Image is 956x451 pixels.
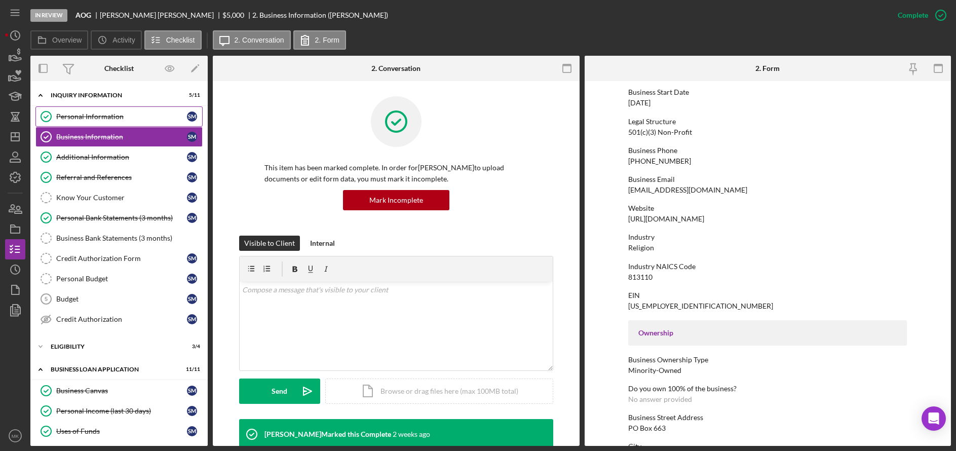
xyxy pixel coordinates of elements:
[56,153,187,161] div: Additional Information
[343,190,449,210] button: Mark Incomplete
[235,36,284,44] label: 2. Conversation
[91,30,141,50] button: Activity
[12,433,19,439] text: MK
[35,208,203,228] a: Personal Bank Statements (3 months)SM
[628,128,692,136] div: 501(c)(3) Non-Profit
[56,275,187,283] div: Personal Budget
[56,315,187,323] div: Credit Authorization
[628,157,691,165] div: [PHONE_NUMBER]
[293,30,346,50] button: 2. Form
[182,344,200,350] div: 3 / 4
[56,254,187,262] div: Credit Authorization Form
[310,236,335,251] div: Internal
[35,421,203,441] a: Uses of FundsSM
[51,92,175,98] div: INQUIRY INFORMATION
[628,262,907,271] div: Industry NAICS Code
[35,228,203,248] a: Business Bank Statements (3 months)
[56,194,187,202] div: Know Your Customer
[187,132,197,142] div: S M
[56,112,187,121] div: Personal Information
[187,193,197,203] div: S M
[264,162,528,185] p: This item has been marked complete. In order for [PERSON_NAME] to upload documents or edit form d...
[628,88,907,96] div: Business Start Date
[628,414,907,422] div: Business Street Address
[628,204,907,212] div: Website
[371,64,420,72] div: 2. Conversation
[187,386,197,396] div: S M
[628,291,907,299] div: EIN
[628,215,704,223] div: [URL][DOMAIN_NAME]
[187,274,197,284] div: S M
[187,253,197,264] div: S M
[182,92,200,98] div: 5 / 11
[30,9,67,22] div: In Review
[100,11,222,19] div: [PERSON_NAME] [PERSON_NAME]
[56,133,187,141] div: Business Information
[166,36,195,44] label: Checklist
[628,233,907,241] div: Industry
[888,5,951,25] button: Complete
[628,356,907,364] div: Business Ownership Type
[628,385,907,393] div: Do you own 100% of the business?
[628,273,653,281] div: 813110
[35,248,203,269] a: Credit Authorization FormSM
[187,426,197,436] div: S M
[628,146,907,155] div: Business Phone
[239,379,320,404] button: Send
[187,213,197,223] div: S M
[5,426,25,446] button: MK
[35,309,203,329] a: Credit AuthorizationSM
[239,236,300,251] button: Visible to Client
[222,11,244,19] span: $5,000
[187,406,197,416] div: S M
[898,5,928,25] div: Complete
[628,366,681,374] div: Minority-Owned
[187,294,197,304] div: S M
[305,236,340,251] button: Internal
[112,36,135,44] label: Activity
[56,214,187,222] div: Personal Bank Statements (3 months)
[628,302,773,310] div: [US_EMPLOYER_IDENTIFICATION_NUMBER]
[628,395,692,403] div: No answer provided
[35,381,203,401] a: Business CanvasSM
[56,407,187,415] div: Personal Income (last 30 days)
[638,329,897,337] div: Ownership
[628,186,747,194] div: [EMAIL_ADDRESS][DOMAIN_NAME]
[628,424,666,432] div: PO Box 663
[628,175,907,183] div: Business Email
[56,295,187,303] div: Budget
[35,401,203,421] a: Personal Income (last 30 days)SM
[35,147,203,167] a: Additional InformationSM
[272,379,287,404] div: Send
[628,118,907,126] div: Legal Structure
[30,30,88,50] button: Overview
[56,173,187,181] div: Referral and References
[35,289,203,309] a: 5BudgetSM
[56,234,202,242] div: Business Bank Statements (3 months)
[244,236,295,251] div: Visible to Client
[369,190,423,210] div: Mark Incomplete
[52,36,82,44] label: Overview
[51,344,175,350] div: Eligibility
[252,11,388,19] div: 2. Business Information ([PERSON_NAME])
[182,366,200,372] div: 11 / 11
[755,64,780,72] div: 2. Form
[35,269,203,289] a: Personal BudgetSM
[628,99,651,107] div: [DATE]
[35,106,203,127] a: Personal InformationSM
[922,406,946,431] div: Open Intercom Messenger
[187,172,197,182] div: S M
[187,314,197,324] div: S M
[213,30,291,50] button: 2. Conversation
[35,187,203,208] a: Know Your CustomerSM
[56,387,187,395] div: Business Canvas
[51,366,175,372] div: BUSINESS LOAN APPLICATION
[56,427,187,435] div: Uses of Funds
[187,152,197,162] div: S M
[144,30,202,50] button: Checklist
[45,296,48,302] tspan: 5
[104,64,134,72] div: Checklist
[35,127,203,147] a: Business InformationSM
[187,111,197,122] div: S M
[264,430,391,438] div: [PERSON_NAME] Marked this Complete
